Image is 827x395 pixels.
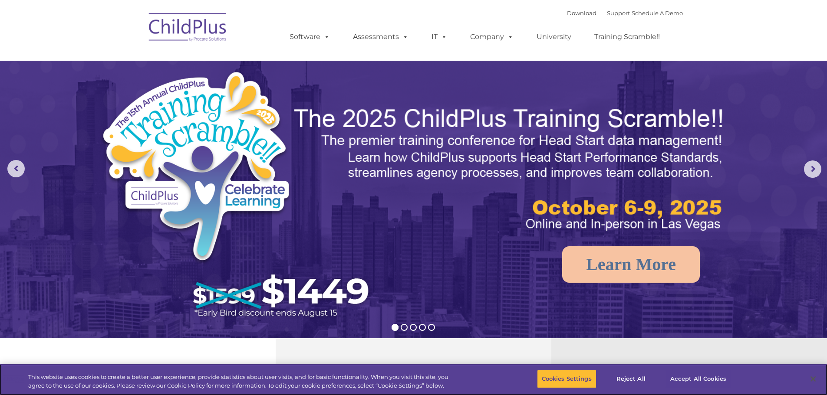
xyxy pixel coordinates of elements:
span: Last name [121,57,147,64]
button: Accept All Cookies [666,370,731,388]
img: ChildPlus by Procare Solutions [145,7,231,50]
a: Download [567,10,596,16]
a: Training Scramble!! [586,28,669,46]
a: Support [607,10,630,16]
span: Phone number [121,93,158,99]
a: University [528,28,580,46]
a: Software [281,28,339,46]
font: | [567,10,683,16]
button: Reject All [604,370,658,388]
div: This website uses cookies to create a better user experience, provide statistics about user visit... [28,373,455,390]
a: Assessments [344,28,417,46]
button: Cookies Settings [537,370,596,388]
a: Learn More [562,246,700,283]
a: Company [461,28,522,46]
a: IT [423,28,456,46]
button: Close [804,369,823,388]
a: Schedule A Demo [632,10,683,16]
